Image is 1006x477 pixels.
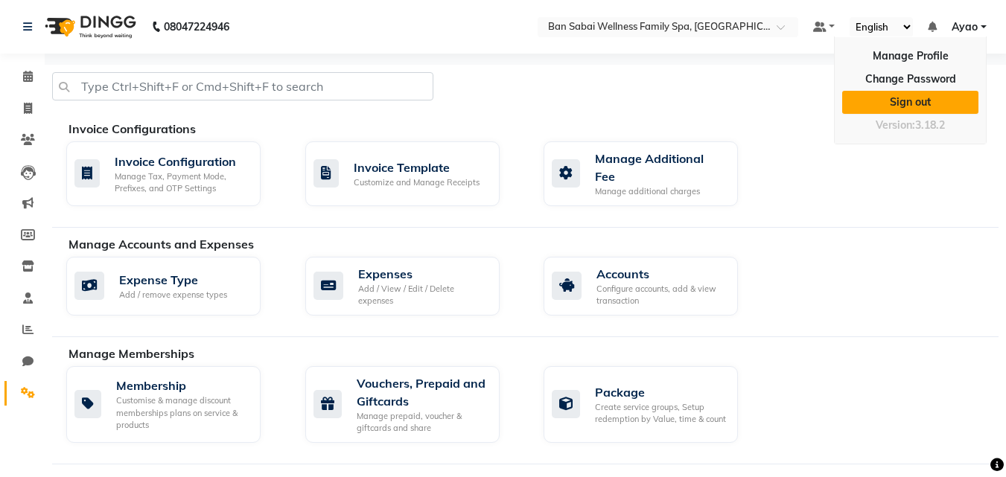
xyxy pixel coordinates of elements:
[116,394,249,432] div: Customise & manage discount memberships plans on service & products
[842,91,978,114] a: Sign out
[842,45,978,68] a: Manage Profile
[357,410,488,435] div: Manage prepaid, voucher & giftcards and share
[544,366,760,443] a: PackageCreate service groups, Setup redemption by Value, time & count
[842,115,978,136] div: Version:3.18.2
[595,150,726,185] div: Manage Additional Fee
[354,176,480,189] div: Customize and Manage Receipts
[119,271,227,289] div: Expense Type
[164,6,229,48] b: 08047224946
[358,265,488,283] div: Expenses
[595,383,726,401] div: Package
[544,141,760,206] a: Manage Additional FeeManage additional charges
[595,401,726,426] div: Create service groups, Setup redemption by Value, time & count
[119,289,227,301] div: Add / remove expense types
[115,170,249,195] div: Manage Tax, Payment Mode, Prefixes, and OTP Settings
[66,141,283,206] a: Invoice ConfigurationManage Tax, Payment Mode, Prefixes, and OTP Settings
[595,185,726,198] div: Manage additional charges
[596,283,726,307] div: Configure accounts, add & view transaction
[305,141,522,206] a: Invoice TemplateCustomize and Manage Receipts
[596,265,726,283] div: Accounts
[38,6,140,48] img: logo
[358,283,488,307] div: Add / View / Edit / Delete expenses
[66,257,283,316] a: Expense TypeAdd / remove expense types
[52,72,433,100] input: Type Ctrl+Shift+F or Cmd+Shift+F to search
[354,159,480,176] div: Invoice Template
[842,68,978,91] a: Change Password
[305,257,522,316] a: ExpensesAdd / View / Edit / Delete expenses
[357,374,488,410] div: Vouchers, Prepaid and Giftcards
[305,366,522,443] a: Vouchers, Prepaid and GiftcardsManage prepaid, voucher & giftcards and share
[66,366,283,443] a: MembershipCustomise & manage discount memberships plans on service & products
[952,19,978,35] span: Ayao
[115,153,249,170] div: Invoice Configuration
[116,377,249,394] div: Membership
[544,257,760,316] a: AccountsConfigure accounts, add & view transaction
